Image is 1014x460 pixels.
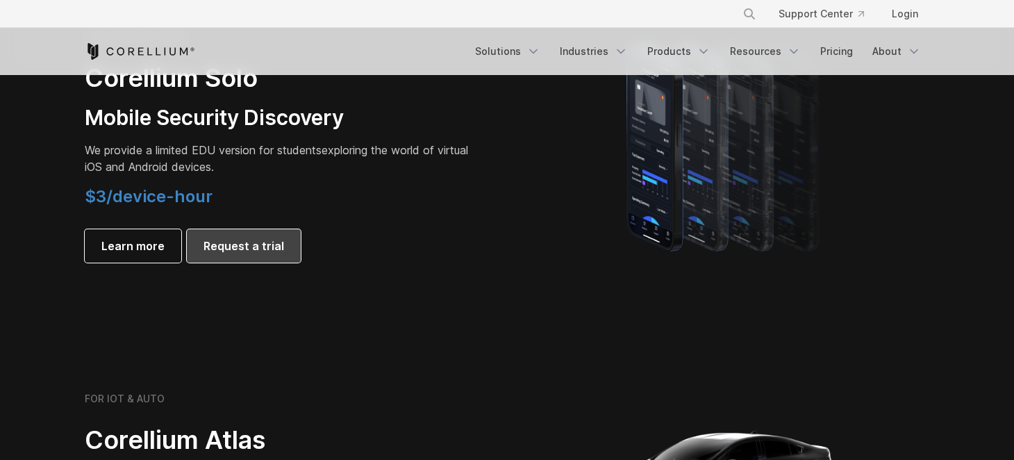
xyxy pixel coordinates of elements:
span: $3/device-hour [85,186,213,206]
h6: FOR IOT & AUTO [85,393,165,405]
h2: Corellium Solo [85,63,474,94]
p: exploring the world of virtual iOS and Android devices. [85,142,474,175]
span: Learn more [101,238,165,254]
div: Navigation Menu [726,1,929,26]
a: Login [881,1,929,26]
a: Resources [722,39,809,64]
a: Request a trial [187,229,301,263]
button: Search [737,1,762,26]
a: Corellium Home [85,43,195,60]
h3: Mobile Security Discovery [85,105,474,131]
a: Solutions [467,39,549,64]
a: Products [639,39,719,64]
a: Pricing [812,39,861,64]
a: Learn more [85,229,181,263]
span: Request a trial [203,238,284,254]
span: We provide a limited EDU version for students [85,143,322,157]
div: Navigation Menu [467,39,929,64]
img: A lineup of four iPhone models becoming more gradient and blurred [599,25,852,268]
a: Industries [551,39,636,64]
a: About [864,39,929,64]
h2: Corellium Atlas [85,425,474,456]
a: Support Center [767,1,875,26]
